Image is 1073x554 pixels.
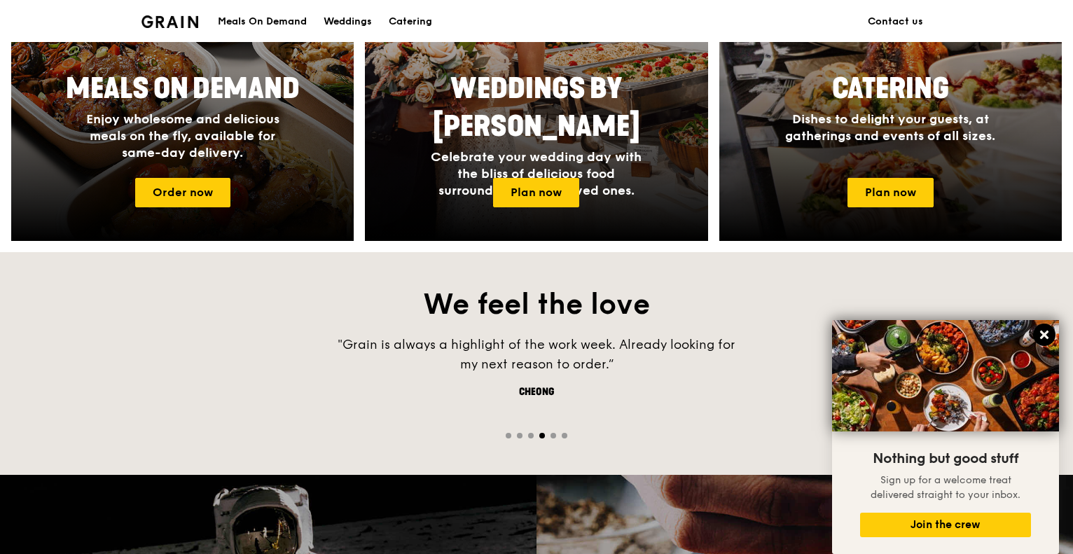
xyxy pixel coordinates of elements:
span: Go to slide 1 [506,433,511,438]
span: Sign up for a welcome treat delivered straight to your inbox. [871,474,1020,501]
span: Go to slide 5 [551,433,556,438]
div: Catering [389,1,432,43]
a: Plan now [847,178,934,207]
a: Catering [380,1,441,43]
a: Order now [135,178,230,207]
div: Weddings [324,1,372,43]
div: Cheong [326,385,747,399]
span: Dishes to delight your guests, at gatherings and events of all sizes. [785,111,995,144]
span: Go to slide 3 [528,433,534,438]
span: Go to slide 6 [562,433,567,438]
a: Plan now [493,178,579,207]
a: Contact us [859,1,932,43]
span: Go to slide 2 [517,433,522,438]
div: Meals On Demand [218,1,307,43]
span: Enjoy wholesome and delicious meals on the fly, available for same-day delivery. [86,111,279,160]
span: Catering [832,72,949,106]
span: Nothing but good stuff [873,450,1018,467]
img: DSC07876-Edit02-Large.jpeg [832,320,1059,431]
img: Grain [141,15,198,28]
span: Weddings by [PERSON_NAME] [433,72,640,144]
div: "Grain is always a highlight of the work week. Already looking for my next reason to order.” [326,335,747,374]
span: Go to slide 4 [539,433,545,438]
a: Weddings [315,1,380,43]
span: Celebrate your wedding day with the bliss of delicious food surrounded by your loved ones. [431,149,642,198]
span: Meals On Demand [66,72,300,106]
button: Close [1033,324,1055,346]
button: Join the crew [860,513,1031,537]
